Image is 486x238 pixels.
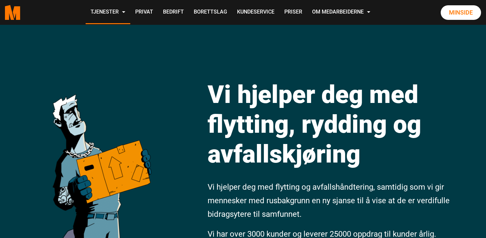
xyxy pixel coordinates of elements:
a: Kundeservice [232,1,279,24]
a: Borettslag [189,1,232,24]
span: Vi hjelper deg med flytting og avfallshåndtering, samtidig som vi gir mennesker med rusbakgrunn e... [208,182,450,219]
a: Priser [279,1,307,24]
a: Om Medarbeiderne [307,1,375,24]
h1: Vi hjelper deg med flytting, rydding og avfallskjøring [208,79,481,169]
a: Tjenester [86,1,130,24]
a: Privat [130,1,158,24]
a: Minside [441,5,481,20]
a: Bedrift [158,1,189,24]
